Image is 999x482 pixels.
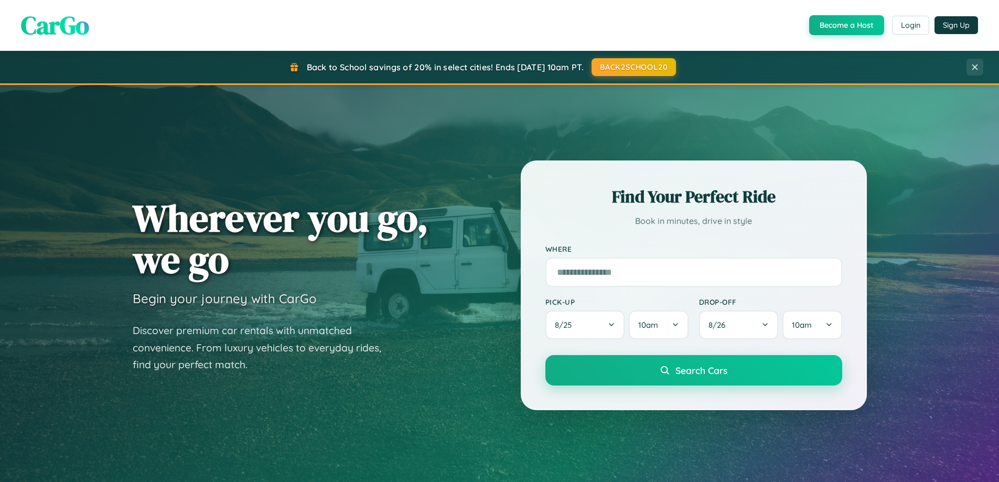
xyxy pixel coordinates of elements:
p: Book in minutes, drive in style [545,213,842,229]
button: Search Cars [545,355,842,385]
label: Drop-off [699,297,842,306]
span: CarGo [21,8,89,42]
span: 8 / 26 [708,320,731,330]
button: 10am [629,310,688,339]
span: 10am [638,320,658,330]
span: Search Cars [675,365,727,376]
span: 8 / 25 [555,320,577,330]
button: 8/26 [699,310,779,339]
p: Discover premium car rentals with unmatched convenience. From luxury vehicles to everyday rides, ... [133,322,395,373]
button: 10am [782,310,842,339]
h2: Find Your Perfect Ride [545,185,842,208]
button: BACK2SCHOOL20 [592,58,676,76]
button: 8/25 [545,310,625,339]
button: Become a Host [809,15,884,35]
button: Sign Up [934,16,978,34]
label: Where [545,244,842,253]
label: Pick-up [545,297,689,306]
h3: Begin your journey with CarGo [133,291,317,306]
span: Back to School savings of 20% in select cities! Ends [DATE] 10am PT. [307,62,584,72]
h1: Wherever you go, we go [133,197,428,280]
button: Login [892,16,929,35]
span: 10am [792,320,812,330]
